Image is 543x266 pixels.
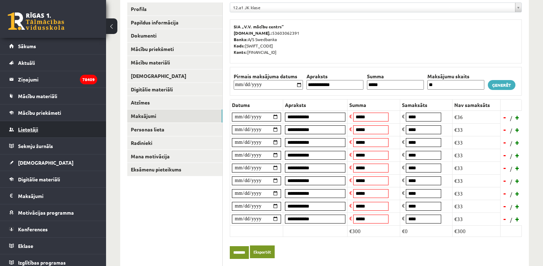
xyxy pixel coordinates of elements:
[9,204,97,221] a: Motivācijas programma
[234,30,272,36] b: [DOMAIN_NAME].:
[9,121,97,137] a: Lietotāji
[9,154,97,171] a: [DEMOGRAPHIC_DATA]
[501,137,508,148] a: -
[18,209,74,216] span: Motivācijas programma
[452,225,500,237] td: €300
[509,165,513,172] span: /
[402,151,405,158] span: €
[501,150,508,160] a: -
[501,188,508,199] a: -
[230,3,521,12] a: 12.a1 JK klase
[8,12,64,30] a: Rīgas 1. Tālmācības vidusskola
[501,124,508,135] a: -
[18,188,97,204] legend: Maksājumi
[452,187,500,200] td: €33
[127,2,222,16] a: Profils
[9,188,97,204] a: Maksājumi
[80,75,97,84] i: 78409
[348,99,400,111] th: Summa
[514,201,521,211] a: +
[509,216,513,223] span: /
[452,111,500,123] td: €36
[9,55,97,71] a: Aktuāli
[348,225,400,237] td: €300
[402,177,405,183] span: €
[349,189,352,196] span: €
[514,124,521,135] a: +
[402,164,405,170] span: €
[127,109,222,123] a: Maksājumi
[18,60,35,66] span: Aktuāli
[234,23,518,55] p: 53603062391 A/S Swedbanka [SWIFT_CODE] [FINANCIAL_ID]
[349,164,352,170] span: €
[250,245,275,259] a: Eksportēt
[452,123,500,136] td: €33
[18,243,33,249] span: Eklase
[349,126,352,132] span: €
[127,69,222,83] a: [DEMOGRAPHIC_DATA]
[234,36,248,42] b: Banka:
[501,163,508,173] a: -
[234,24,284,29] b: SIA „V.V. mācību centrs”
[127,136,222,149] a: Radinieki
[400,225,452,237] td: €0
[514,175,521,186] a: +
[9,104,97,121] a: Mācību priekšmeti
[514,137,521,148] a: +
[234,49,247,55] b: Konts:
[509,191,513,198] span: /
[283,99,348,111] th: Apraksts
[9,171,97,187] a: Digitālie materiāli
[349,138,352,145] span: €
[402,202,405,209] span: €
[501,112,508,123] a: -
[18,143,53,149] span: Sekmju žurnāls
[18,126,38,132] span: Lietotāji
[349,113,352,119] span: €
[127,163,222,176] a: Eksāmenu pieteikums
[18,109,61,116] span: Mācību priekšmeti
[18,71,97,87] legend: Ziņojumi
[18,259,66,266] span: Izglītības programas
[514,112,521,123] a: +
[402,126,405,132] span: €
[452,162,500,174] td: €33
[233,3,512,12] span: 12.a1 JK klase
[509,152,513,160] span: /
[452,213,500,225] td: €33
[127,43,222,56] a: Mācību priekšmeti
[402,138,405,145] span: €
[127,96,222,109] a: Atzīmes
[402,113,405,119] span: €
[514,163,521,173] a: +
[127,83,222,96] a: Digitālie materiāli
[127,29,222,42] a: Dokumenti
[509,178,513,185] span: /
[127,56,222,69] a: Mācību materiāli
[349,202,352,209] span: €
[127,123,222,136] a: Personas lieta
[18,226,48,232] span: Konferences
[514,214,521,224] a: +
[18,43,36,49] span: Sākums
[509,114,513,122] span: /
[9,38,97,54] a: Sākums
[9,138,97,154] a: Sekmju žurnāls
[349,177,352,183] span: €
[9,238,97,254] a: Eklase
[514,150,521,160] a: +
[488,80,515,90] a: Ģenerēt
[452,99,500,111] th: Nav samaksāts
[402,189,405,196] span: €
[514,188,521,199] a: +
[18,176,60,182] span: Digitālie materiāli
[230,99,283,111] th: Datums
[509,140,513,147] span: /
[509,203,513,211] span: /
[400,99,452,111] th: Samaksāts
[18,159,74,166] span: [DEMOGRAPHIC_DATA]
[501,175,508,186] a: -
[501,214,508,224] a: -
[452,174,500,187] td: €33
[365,73,426,80] th: Summa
